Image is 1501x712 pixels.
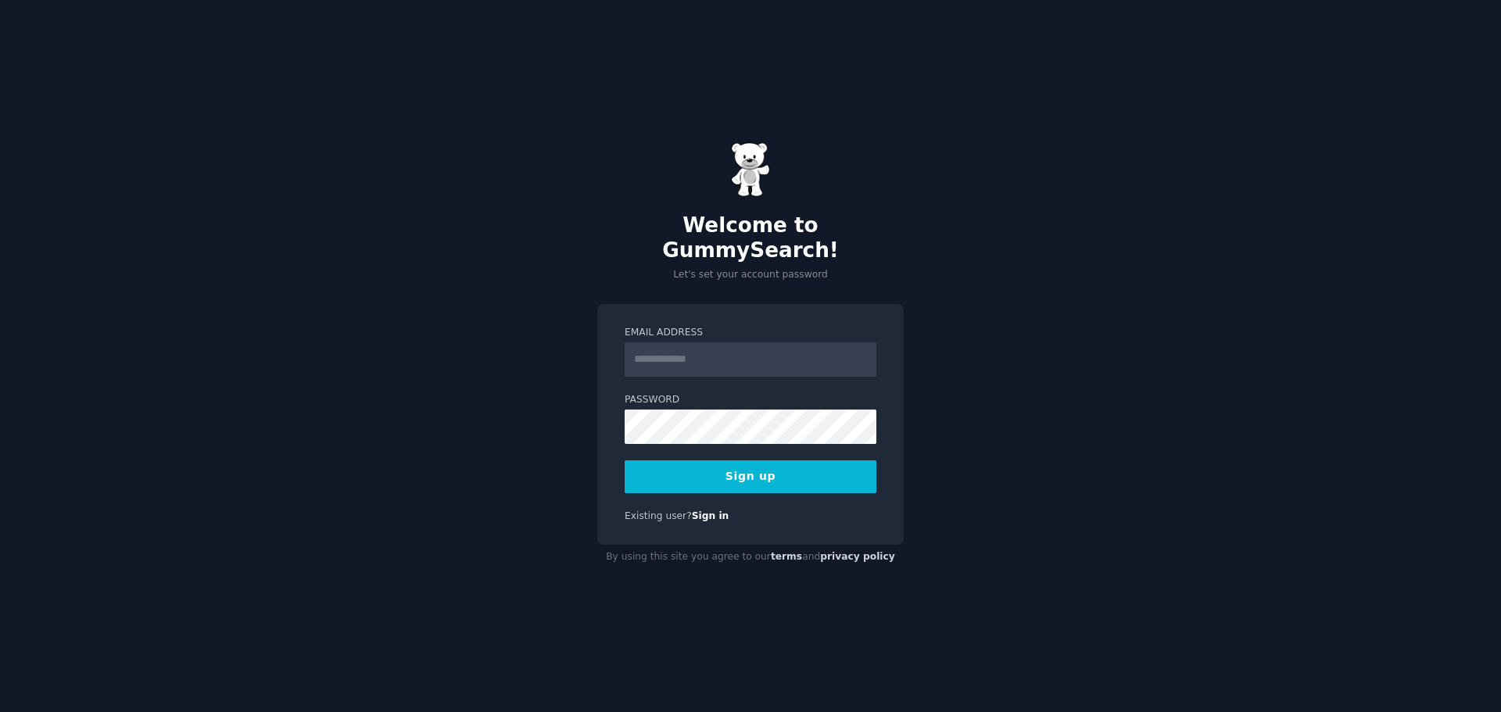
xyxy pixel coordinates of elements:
[625,510,692,521] span: Existing user?
[820,551,895,562] a: privacy policy
[597,213,904,263] h2: Welcome to GummySearch!
[597,268,904,282] p: Let's set your account password
[625,460,876,493] button: Sign up
[731,142,770,197] img: Gummy Bear
[692,510,729,521] a: Sign in
[771,551,802,562] a: terms
[597,545,904,570] div: By using this site you agree to our and
[625,326,876,340] label: Email Address
[625,393,876,407] label: Password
